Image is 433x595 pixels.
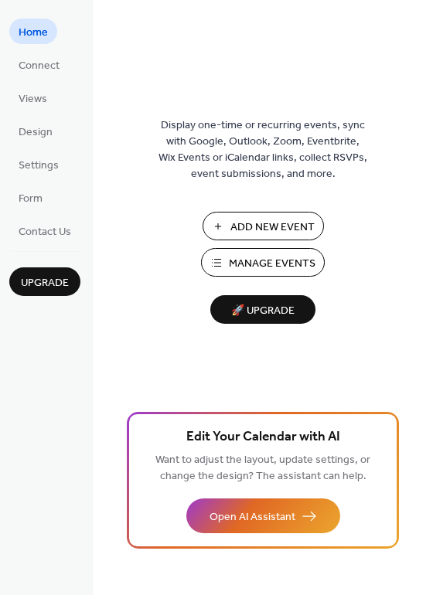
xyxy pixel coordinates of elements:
[9,19,57,44] a: Home
[210,295,315,324] button: 🚀 Upgrade
[19,124,53,141] span: Design
[220,301,306,321] span: 🚀 Upgrade
[9,118,62,144] a: Design
[9,185,52,210] a: Form
[9,218,80,243] a: Contact Us
[186,498,340,533] button: Open AI Assistant
[9,267,80,296] button: Upgrade
[9,52,69,77] a: Connect
[230,219,315,236] span: Add New Event
[19,58,60,74] span: Connect
[19,91,47,107] span: Views
[186,427,340,448] span: Edit Your Calendar with AI
[203,212,324,240] button: Add New Event
[19,25,48,41] span: Home
[19,158,59,174] span: Settings
[19,191,43,207] span: Form
[201,248,325,277] button: Manage Events
[229,256,315,272] span: Manage Events
[9,85,56,110] a: Views
[210,509,295,525] span: Open AI Assistant
[21,275,69,291] span: Upgrade
[9,151,68,177] a: Settings
[155,450,370,487] span: Want to adjust the layout, update settings, or change the design? The assistant can help.
[19,224,71,240] span: Contact Us
[159,117,367,182] span: Display one-time or recurring events, sync with Google, Outlook, Zoom, Eventbrite, Wix Events or ...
